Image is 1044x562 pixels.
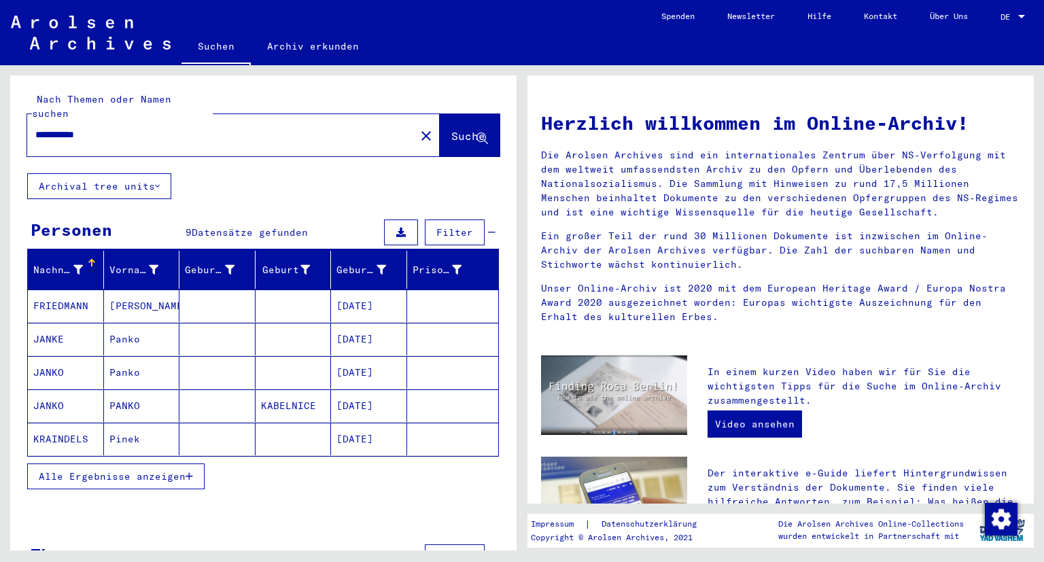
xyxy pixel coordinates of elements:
[104,356,180,389] mat-cell: Panko
[531,531,713,544] p: Copyright © Arolsen Archives, 2021
[109,263,159,277] div: Vorname
[708,410,802,438] a: Video ansehen
[331,356,407,389] mat-cell: [DATE]
[541,109,1020,137] h1: Herzlich willkommen im Online-Archiv!
[256,389,332,422] mat-cell: KABELNICE
[27,463,205,489] button: Alle Ergebnisse anzeigen
[541,229,1020,272] p: Ein großer Teil der rund 30 Millionen Dokumente ist inzwischen im Online-Archiv der Arolsen Archi...
[185,263,234,277] div: Geburtsname
[109,259,179,281] div: Vorname
[185,259,255,281] div: Geburtsname
[985,503,1017,535] img: Zustimmung ändern
[331,423,407,455] mat-cell: [DATE]
[104,251,180,289] mat-header-cell: Vorname
[708,365,1020,408] p: In einem kurzen Video haben wir für Sie die wichtigsten Tipps für die Suche im Online-Archiv zusa...
[778,518,964,530] p: Die Arolsen Archives Online-Collections
[541,355,687,435] img: video.jpg
[32,93,171,120] mat-label: Nach Themen oder Namen suchen
[331,251,407,289] mat-header-cell: Geburtsdatum
[708,466,1020,538] p: Der interaktive e-Guide liefert Hintergrundwissen zum Verständnis der Dokumente. Sie finden viele...
[541,148,1020,219] p: Die Arolsen Archives sind ein internationales Zentrum über NS-Verfolgung mit dem weltweit umfasse...
[179,251,256,289] mat-header-cell: Geburtsname
[11,16,171,50] img: Arolsen_neg.svg
[418,128,434,144] mat-icon: close
[104,323,180,355] mat-cell: Panko
[778,530,964,542] p: wurden entwickelt in Partnerschaft mit
[591,517,713,531] a: Datenschutzerklärung
[261,259,331,281] div: Geburt‏
[1000,12,1015,22] span: DE
[977,513,1028,547] img: yv_logo.png
[531,517,585,531] a: Impressum
[27,173,171,199] button: Archival tree units
[28,251,104,289] mat-header-cell: Nachname
[104,389,180,422] mat-cell: PANKO
[336,263,386,277] div: Geburtsdatum
[186,226,192,239] span: 9
[413,259,483,281] div: Prisoner #
[451,129,485,143] span: Suche
[28,289,104,322] mat-cell: FRIEDMANN
[28,323,104,355] mat-cell: JANKE
[541,281,1020,324] p: Unser Online-Archiv ist 2020 mit dem European Heritage Award / Europa Nostra Award 2020 ausgezeic...
[192,226,308,239] span: Datensätze gefunden
[181,30,251,65] a: Suchen
[104,423,180,455] mat-cell: Pinek
[331,289,407,322] mat-cell: [DATE]
[33,263,83,277] div: Nachname
[436,226,473,239] span: Filter
[531,517,713,531] div: |
[541,457,687,555] img: eguide.jpg
[440,114,500,156] button: Suche
[425,219,485,245] button: Filter
[407,251,499,289] mat-header-cell: Prisoner #
[33,259,103,281] div: Nachname
[251,30,375,63] a: Archiv erkunden
[104,289,180,322] mat-cell: [PERSON_NAME]
[39,470,186,482] span: Alle Ergebnisse anzeigen
[331,323,407,355] mat-cell: [DATE]
[336,259,406,281] div: Geburtsdatum
[31,217,112,242] div: Personen
[256,251,332,289] mat-header-cell: Geburt‏
[28,423,104,455] mat-cell: KRAINDELS
[413,122,440,149] button: Clear
[413,263,462,277] div: Prisoner #
[331,389,407,422] mat-cell: [DATE]
[28,389,104,422] mat-cell: JANKO
[28,356,104,389] mat-cell: JANKO
[261,263,311,277] div: Geburt‏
